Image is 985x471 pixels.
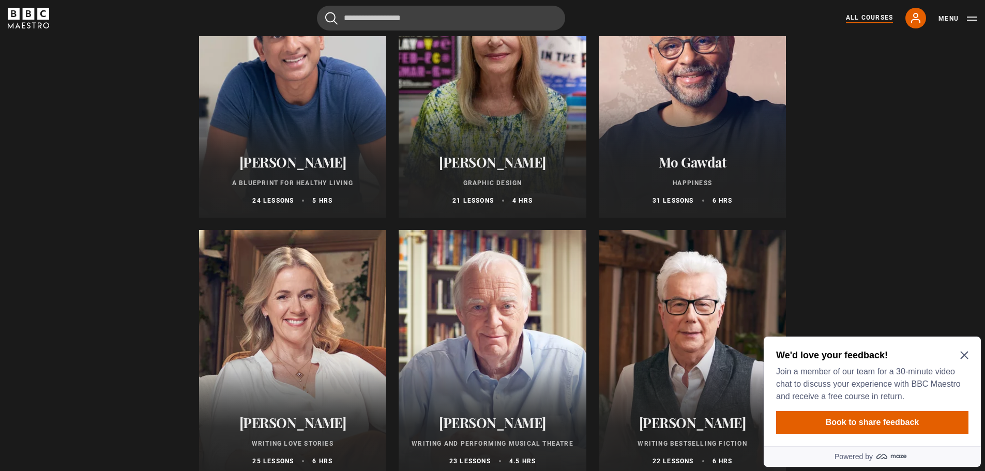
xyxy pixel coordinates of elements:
[611,178,774,188] p: Happiness
[4,4,221,134] div: Optional study invitation
[4,114,221,134] a: Powered by maze
[17,17,205,29] h2: We'd love your feedback!
[449,457,491,466] p: 23 lessons
[17,33,205,70] p: Join a member of our team for a 30-minute video chat to discuss your experience with BBC Maestro ...
[312,196,332,205] p: 5 hrs
[452,196,494,205] p: 21 lessons
[252,196,294,205] p: 24 lessons
[411,415,574,431] h2: [PERSON_NAME]
[611,415,774,431] h2: [PERSON_NAME]
[252,457,294,466] p: 25 lessons
[17,79,209,101] button: Book to share feedback
[611,154,774,170] h2: Mo Gawdat
[312,457,332,466] p: 6 hrs
[611,439,774,448] p: Writing Bestselling Fiction
[211,415,374,431] h2: [PERSON_NAME]
[211,439,374,448] p: Writing Love Stories
[512,196,533,205] p: 4 hrs
[325,12,338,25] button: Submit the search query
[211,178,374,188] p: A Blueprint for Healthy Living
[713,457,733,466] p: 6 hrs
[317,6,565,31] input: Search
[411,154,574,170] h2: [PERSON_NAME]
[653,457,694,466] p: 22 lessons
[509,457,536,466] p: 4.5 hrs
[8,8,49,28] svg: BBC Maestro
[846,13,893,23] a: All Courses
[201,19,209,27] button: Close Maze Prompt
[653,196,694,205] p: 31 lessons
[713,196,733,205] p: 6 hrs
[411,178,574,188] p: Graphic Design
[411,439,574,448] p: Writing and Performing Musical Theatre
[211,154,374,170] h2: [PERSON_NAME]
[938,13,977,24] button: Toggle navigation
